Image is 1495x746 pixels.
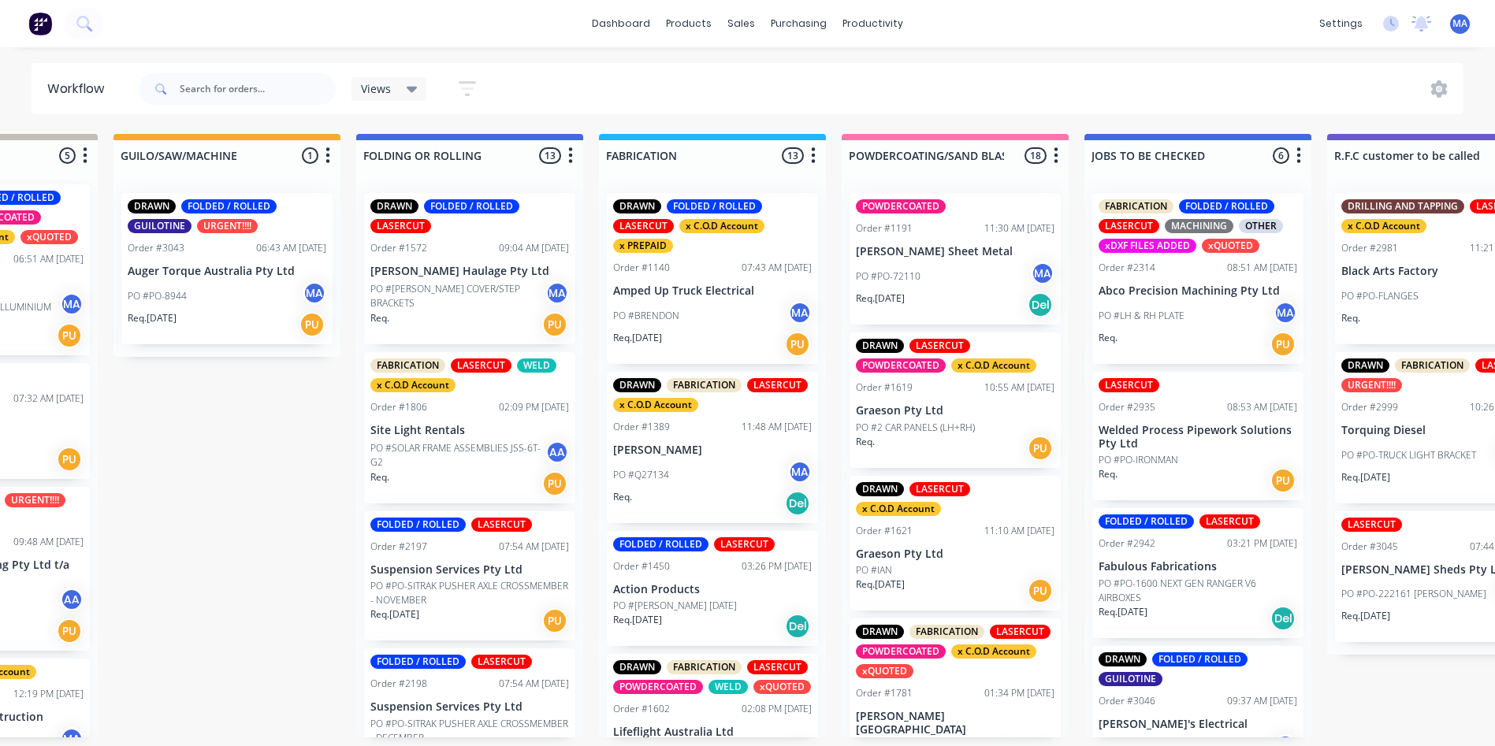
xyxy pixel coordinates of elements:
div: x C.O.D Account [951,358,1036,373]
div: Order #2314 [1099,261,1155,275]
div: DRAWN [856,482,904,496]
div: Order #1806 [370,400,427,414]
p: PO #PO-SITRAK PUSHER AXLE CROSSMEMBER - NOVEMBER [370,579,569,607]
div: 09:48 AM [DATE] [13,535,84,549]
div: 09:04 AM [DATE] [499,241,569,255]
input: Search for orders... [180,73,336,105]
div: 02:09 PM [DATE] [499,400,569,414]
p: Req. [DATE] [1341,609,1390,623]
div: purchasing [763,12,835,35]
div: Order #2935 [1099,400,1155,414]
div: FOLDED / ROLLEDLASERCUTOrder #145003:26 PM [DATE]Action ProductsPO #[PERSON_NAME] [DATE]Req.[DATE... [607,531,818,647]
p: PO #PO-IRONMAN [1099,453,1178,467]
div: PU [542,608,567,633]
div: LASERCUT [471,655,532,669]
div: PU [1270,332,1296,357]
div: 03:26 PM [DATE] [742,559,812,573]
div: PU [542,471,567,496]
div: URGENT!!!! [5,493,65,507]
div: FOLDED / ROLLED [181,199,277,213]
div: Del [785,491,810,516]
div: 02:08 PM [DATE] [742,702,812,716]
div: LASERCUTOrder #293508:53 AM [DATE]Welded Process Pipework Solutions Pty LtdPO #PO-IRONMANReq.PU [1092,372,1303,501]
div: FABRICATIONLASERCUTWELDx C.O.D AccountOrder #180602:09 PM [DATE]Site Light RentalsPO #SOLAR FRAME... [364,352,575,503]
p: Req. [DATE] [1341,470,1390,484]
div: POWDERCOATED [856,644,946,659]
div: DRAWN [1099,652,1147,666]
div: LASERCUT [909,482,970,496]
div: 11:10 AM [DATE] [984,524,1054,538]
div: Order #1572 [370,241,427,255]
div: 01:34 PM [DATE] [984,686,1054,700]
div: Order #2942 [1099,536,1155,551]
div: FOLDED / ROLLED [370,655,466,669]
div: MA [1274,301,1297,325]
div: PU [542,312,567,337]
div: FABRICATION [667,660,742,674]
div: MA [788,301,812,325]
div: FOLDED / ROLLED [370,518,466,532]
p: PO #PO-TRUCK LIGHT BRACKET [1341,448,1476,462]
div: FABRICATION [909,625,984,639]
div: x PREPAID [613,239,673,253]
div: Order #1621 [856,524,913,538]
div: FOLDED / ROLLED [424,199,519,213]
p: PO #PO-8944 [128,289,187,303]
div: DRAWN [856,625,904,639]
div: DRAWN [856,339,904,353]
div: 10:55 AM [DATE] [984,380,1054,395]
p: Req. [1099,331,1118,345]
div: 06:51 AM [DATE] [13,252,84,266]
div: sales [720,12,763,35]
p: PO #SOLAR FRAME ASSEMBLIES JSS-6T-G2 [370,441,545,469]
p: Req. [DATE] [613,331,662,345]
div: Order #1619 [856,380,913,395]
div: WELD [708,680,748,694]
div: Order #1191 [856,221,913,236]
div: POWDERCOATEDOrder #119111:30 AM [DATE][PERSON_NAME] Sheet MetalPO #PO-72110MAReq.[DATE]Del [850,193,1061,325]
div: Order #1140 [613,261,670,275]
div: LASERCUT [747,378,808,392]
div: Order #2981 [1341,241,1398,255]
div: settings [1311,12,1370,35]
div: productivity [835,12,911,35]
div: xQUOTED [20,230,78,244]
div: x C.O.D Account [1341,219,1426,233]
div: FABRICATION [1395,358,1470,373]
div: MA [60,292,84,316]
div: DRAWNFOLDED / ROLLEDGUILOTINEURGENT!!!!Order #304306:43 AM [DATE]Auger Torque Australia Pty LtdPO... [121,193,333,344]
p: PO #PO-SITRAK PUSHER AXLE CROSSMEMBER - DECEMBER [370,717,569,745]
div: FOLDED / ROLLED [1152,652,1248,666]
div: FOLDED / ROLLED [1099,514,1194,529]
div: FABRICATIONFOLDED / ROLLEDLASERCUTMACHININGOTHERxDXF FILES ADDEDxQUOTEDOrder #231408:51 AM [DATE]... [1092,193,1303,364]
div: Del [1028,292,1053,317]
div: Order #1602 [613,702,670,716]
div: FOLDED / ROLLEDLASERCUTOrder #294203:21 PM [DATE]Fabulous FabricationsPO #PO-1600 NEXT GEN RANGER... [1092,508,1303,638]
div: 06:43 AM [DATE] [256,241,326,255]
div: x C.O.D Account [613,398,698,412]
div: LASERCUT [1199,514,1260,529]
div: Order #3045 [1341,540,1398,554]
div: LASERCUT [1341,518,1402,532]
div: FABRICATION [370,358,445,373]
div: FABRICATION [1099,199,1173,213]
p: PO #IAN [856,563,892,577]
div: URGENT!!!! [197,219,258,233]
p: Req. [370,470,389,484]
div: LASERCUT [747,660,808,674]
p: Req. [613,490,632,504]
div: Order #2198 [370,677,427,691]
div: Del [785,614,810,639]
div: DRAWNLASERCUTx C.O.D AccountOrder #162111:10 AM [DATE]Graeson Pty LtdPO #IANReq.[DATE]PU [850,476,1061,611]
p: PO #PO-FLANGES [1341,289,1419,303]
div: WELD [517,358,556,373]
img: Factory [28,12,52,35]
div: MACHINING [1165,219,1233,233]
div: URGENT!!!! [1341,378,1402,392]
p: Req. [1341,311,1360,325]
div: DRAWN [613,660,661,674]
p: PO #LH & RH PLATE [1099,309,1184,323]
p: Graeson Pty Ltd [856,547,1054,561]
p: PO #PO-222161 [PERSON_NAME] [1341,587,1486,601]
div: FOLDED / ROLLED [667,199,762,213]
